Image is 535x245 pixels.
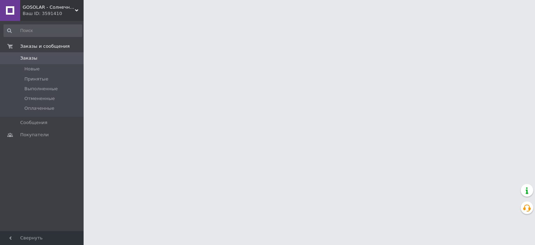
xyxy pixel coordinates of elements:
[3,24,82,37] input: Поиск
[20,43,70,49] span: Заказы и сообщения
[24,66,40,72] span: Новые
[24,86,58,92] span: Выполненные
[20,120,47,126] span: Сообщения
[20,132,49,138] span: Покупатели
[23,10,84,17] div: Ваш ID: 3591410
[24,76,48,82] span: Принятые
[24,105,54,112] span: Оплаченные
[20,55,37,61] span: Заказы
[24,95,55,102] span: Отмененные
[23,4,75,10] span: GOSOLAR - Солнечные электростанции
